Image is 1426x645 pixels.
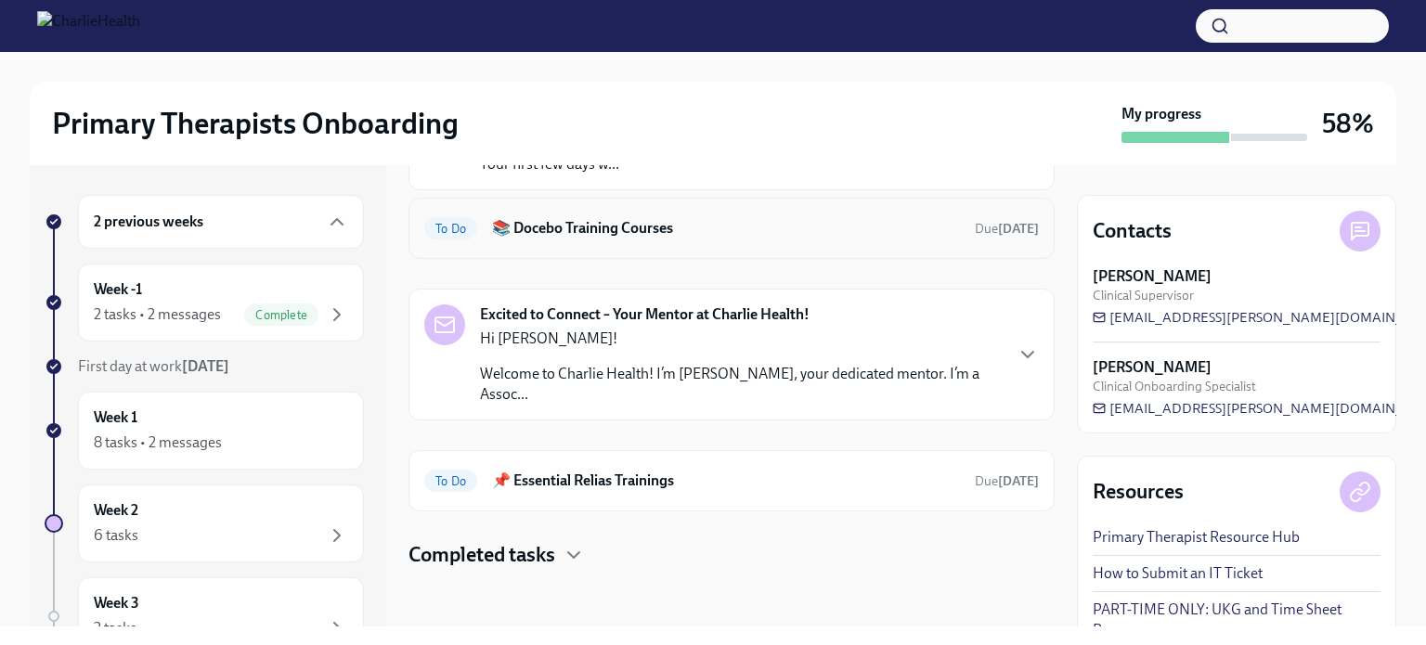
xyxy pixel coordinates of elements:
strong: [DATE] [998,473,1039,489]
a: First day at work[DATE] [45,356,364,377]
p: Hi [PERSON_NAME]! [480,329,1002,349]
h6: Week 2 [94,500,138,521]
p: Welcome to Charlie Health! I’m [PERSON_NAME], your dedicated mentor. I’m a Assoc... [480,364,1002,405]
span: To Do [424,474,477,488]
strong: [DATE] [182,357,229,375]
div: 8 tasks • 2 messages [94,432,222,453]
div: Completed tasks [408,541,1055,569]
h6: 📌 Essential Relias Trainings [492,471,960,491]
strong: Excited to Connect – Your Mentor at Charlie Health! [480,304,810,325]
h4: Contacts [1093,217,1172,245]
span: To Do [424,222,477,236]
span: August 18th, 2025 09:00 [975,472,1039,490]
a: Week -12 tasks • 2 messagesComplete [45,264,364,342]
span: Due [975,221,1039,237]
a: How to Submit an IT Ticket [1093,563,1263,584]
span: Clinical Supervisor [1093,287,1194,304]
a: Week 26 tasks [45,484,364,562]
h6: 2 previous weeks [94,212,203,232]
div: 2 previous weeks [78,195,364,249]
a: Primary Therapist Resource Hub [1093,527,1300,548]
div: 6 tasks [94,525,138,546]
h4: Completed tasks [408,541,555,569]
a: PART-TIME ONLY: UKG and Time Sheet Resource [1093,600,1381,640]
div: 2 tasks [94,618,136,639]
a: Week 18 tasks • 2 messages [45,392,364,470]
h6: Week 1 [94,407,137,428]
img: CharlieHealth [37,11,140,41]
div: 2 tasks • 2 messages [94,304,221,325]
span: First day at work [78,357,229,375]
span: Complete [244,308,318,322]
span: August 19th, 2025 09:00 [975,220,1039,238]
strong: [DATE] [998,221,1039,237]
a: To Do📚 Docebo Training CoursesDue[DATE] [424,213,1039,243]
span: Due [975,473,1039,489]
h6: Week 3 [94,593,139,613]
h4: Resources [1093,478,1184,506]
strong: [PERSON_NAME] [1093,266,1212,287]
strong: [PERSON_NAME] [1093,357,1212,378]
h6: Week -1 [94,279,142,300]
h6: 📚 Docebo Training Courses [492,218,960,239]
strong: My progress [1121,104,1201,124]
h3: 58% [1322,107,1374,140]
h2: Primary Therapists Onboarding [52,105,459,142]
span: Clinical Onboarding Specialist [1093,378,1256,395]
a: To Do📌 Essential Relias TrainingsDue[DATE] [424,466,1039,496]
